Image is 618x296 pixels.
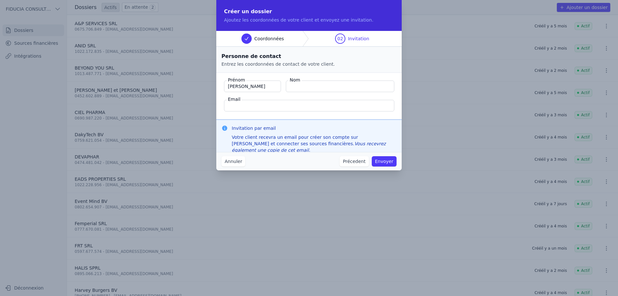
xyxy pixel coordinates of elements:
span: Invitation [348,35,369,42]
h2: Créer un dossier [224,8,394,15]
label: Email [227,96,242,102]
label: Nom [288,77,302,83]
label: Prénom [227,77,246,83]
nav: Progress [216,31,402,47]
button: Envoyer [372,156,397,167]
h3: Invitation par email [232,125,397,131]
span: 02 [337,35,343,42]
button: Annuler [221,156,245,167]
em: Vous recevrez également une copie de cet email. [232,141,386,153]
p: Entrez les coordonnées de contact de votre client. [221,61,397,67]
span: Coordonnées [254,35,284,42]
p: Ajoutez les coordonnées de votre client et envoyez une invitation. [224,17,394,23]
div: Votre client recevra un email pour créer son compte sur [PERSON_NAME] et connecter ses sources fi... [232,134,397,153]
h2: Personne de contact [221,52,397,61]
button: Précedent [340,156,369,167]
